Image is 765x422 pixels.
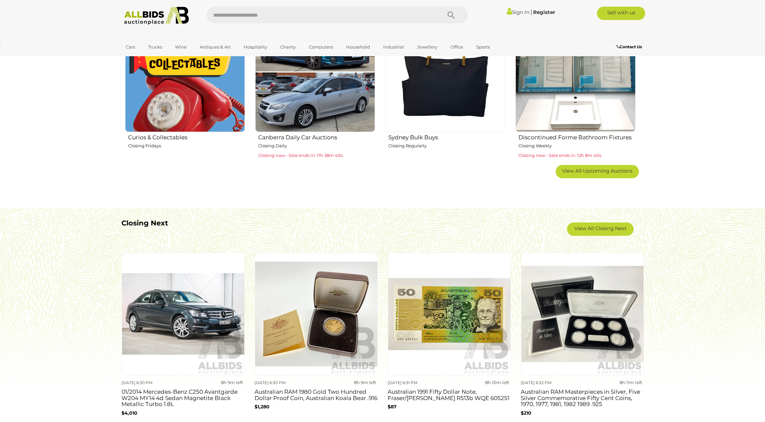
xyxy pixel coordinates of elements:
h2: Sydney Bulk Buys [388,133,505,141]
img: Australian RAM Masterpieces in Silver, Five Silver Commemorative Fifty Cent Coins, 1970, 1977, 19... [521,253,644,375]
strong: 8h 9m left [221,380,243,385]
img: Curios & Collectables [125,12,245,132]
h3: 01/2014 Mercedes-Benz C250 Avantgarde W204 MY14 4d Sedan Magnetite Black Metallic Turbo 1.8L [121,387,245,407]
a: Discontinued Forme Bathroom Fixtures Closing Weekly Closing now - Sale ends in: 12h 8m 40s [515,12,635,160]
img: Canberra Daily Car Auctions [255,12,375,132]
span: View All Upcoming Auctions [562,168,632,174]
a: [GEOGRAPHIC_DATA] [121,53,177,64]
h3: Australian RAM Masterpieces in Silver, Five Silver Commemorative Fifty Cent Coins, 1970, 1977, 19... [521,387,644,407]
a: Hospitality [239,42,272,53]
a: Trucks [144,42,166,53]
a: Sell with us [597,7,645,20]
a: Charity [276,42,300,53]
b: Contact Us [617,44,642,49]
img: 01/2014 Mercedes-Benz C250 Avantgarde W204 MY14 4d Sedan Magnetite Black Metallic Turbo 1.8L [122,253,245,375]
strong: 8h 11m left [620,380,642,385]
a: Cars [121,42,139,53]
a: Wine [171,42,191,53]
img: Allbids.com.au [120,7,193,25]
span: | [530,8,532,16]
div: [DATE] 6:30 PM [255,379,314,386]
a: Antiques & Art [195,42,235,53]
div: [DATE] 6:32 PM [521,379,580,386]
div: [DATE] 6:30 PM [121,379,181,386]
a: Register [533,9,555,15]
strong: 8h 9m left [354,380,376,385]
a: View All Closing Next [567,222,634,236]
b: $4,010 [121,410,137,416]
a: Canberra Daily Car Auctions Closing Daily Closing now - Sale ends in: 11h 38m 40s [255,12,375,160]
strong: 8h 10m left [485,380,509,385]
a: Sports [472,42,494,53]
img: Australian 1991 Fifty Dollar Note, Fraser/Cole R513b WQE 605251 [388,253,511,375]
button: Search [435,7,468,23]
h2: Discontinued Forme Bathroom Fixtures [518,133,635,141]
a: Curios & Collectables Closing Fridays [125,12,245,160]
span: Closing now - Sale ends in: 11h 38m 40s [258,153,343,158]
b: $210 [521,410,531,416]
img: Discontinued Forme Bathroom Fixtures [515,12,635,132]
a: Office [446,42,468,53]
p: Closing Weekly [518,142,635,150]
h3: Australian 1991 Fifty Dollar Note, Fraser/[PERSON_NAME] R513b WQE 605251 [388,387,511,401]
span: Closing now - Sale ends in: 12h 8m 40s [518,153,601,158]
div: [DATE] 6:31 PM [388,379,447,386]
b: $1,280 [255,404,270,410]
b: Closing Next [121,219,168,227]
img: Sydney Bulk Buys [385,12,505,132]
p: Closing Fridays [128,142,245,150]
a: Sydney Bulk Buys Closing Regularly [385,12,505,160]
a: Contact Us [617,43,644,51]
a: Industrial [379,42,408,53]
b: $87 [388,404,397,410]
a: Computers [304,42,337,53]
h2: Curios & Collectables [128,133,245,141]
h2: Canberra Daily Car Auctions [258,133,375,141]
a: View All Upcoming Auctions [556,165,639,178]
a: Household [342,42,374,53]
a: Sign In [507,9,529,15]
a: Jewellery [413,42,442,53]
h3: Australian RAM 1980 Gold Two Hundred Dollar Proof Coin, Australian Koala Bear .916 [255,387,378,401]
img: Australian RAM 1980 Gold Two Hundred Dollar Proof Coin, Australian Koala Bear .916 [255,253,378,375]
p: Closing Daily [258,142,375,150]
p: Closing Regularly [388,142,505,150]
